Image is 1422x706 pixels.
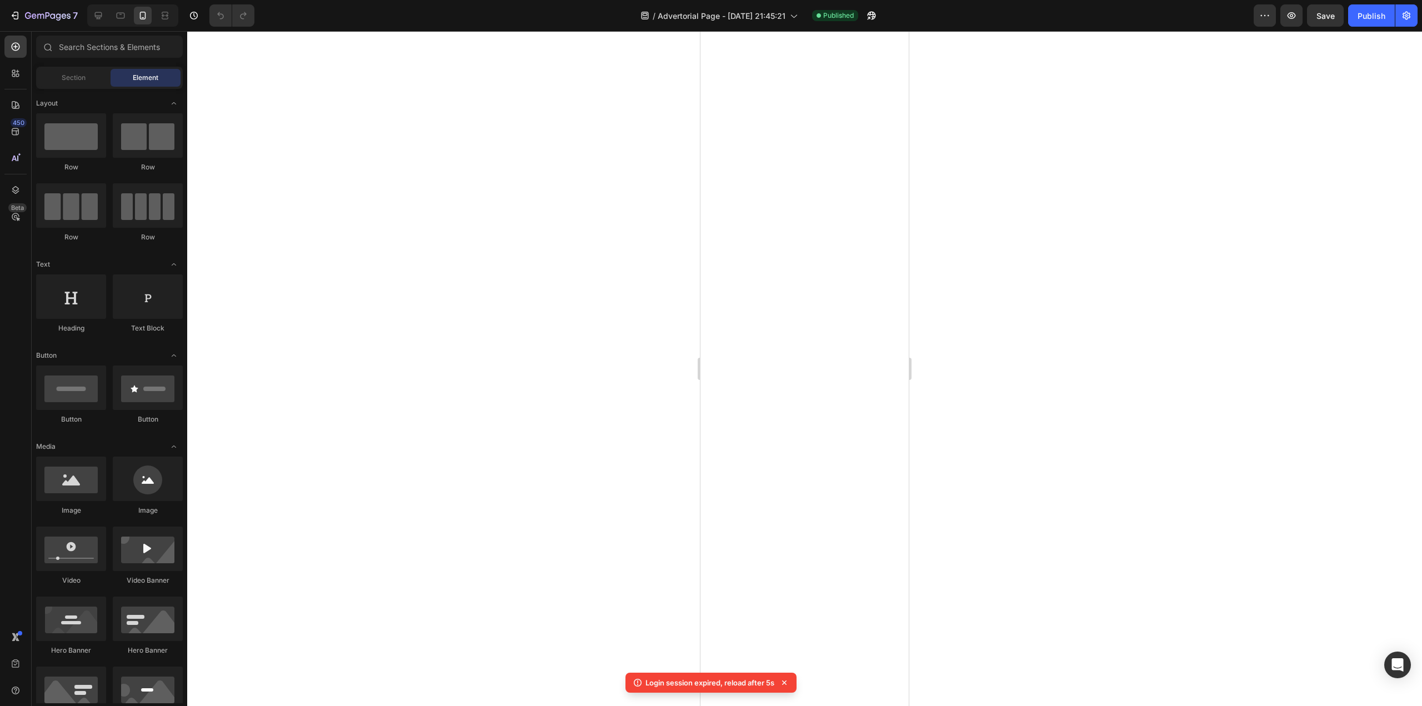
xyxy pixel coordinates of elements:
[36,645,106,655] div: Hero Banner
[653,10,655,22] span: /
[36,36,183,58] input: Search Sections & Elements
[209,4,254,27] div: Undo/Redo
[113,645,183,655] div: Hero Banner
[113,414,183,424] div: Button
[165,347,183,364] span: Toggle open
[700,31,909,706] iframe: Design area
[165,256,183,273] span: Toggle open
[658,10,785,22] span: Advertorial Page - [DATE] 21:45:21
[113,323,183,333] div: Text Block
[36,442,56,452] span: Media
[645,677,774,688] p: Login session expired, reload after 5s
[62,73,86,83] span: Section
[165,438,183,455] span: Toggle open
[113,162,183,172] div: Row
[1348,4,1395,27] button: Publish
[36,351,57,360] span: Button
[113,575,183,585] div: Video Banner
[11,118,27,127] div: 450
[4,4,83,27] button: 7
[113,232,183,242] div: Row
[823,11,854,21] span: Published
[36,575,106,585] div: Video
[36,259,50,269] span: Text
[36,323,106,333] div: Heading
[165,94,183,112] span: Toggle open
[1316,11,1335,21] span: Save
[113,505,183,515] div: Image
[36,505,106,515] div: Image
[73,9,78,22] p: 7
[8,203,27,212] div: Beta
[36,98,58,108] span: Layout
[36,162,106,172] div: Row
[133,73,158,83] span: Element
[1358,10,1385,22] div: Publish
[1384,652,1411,678] div: Open Intercom Messenger
[36,414,106,424] div: Button
[1307,4,1344,27] button: Save
[36,232,106,242] div: Row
